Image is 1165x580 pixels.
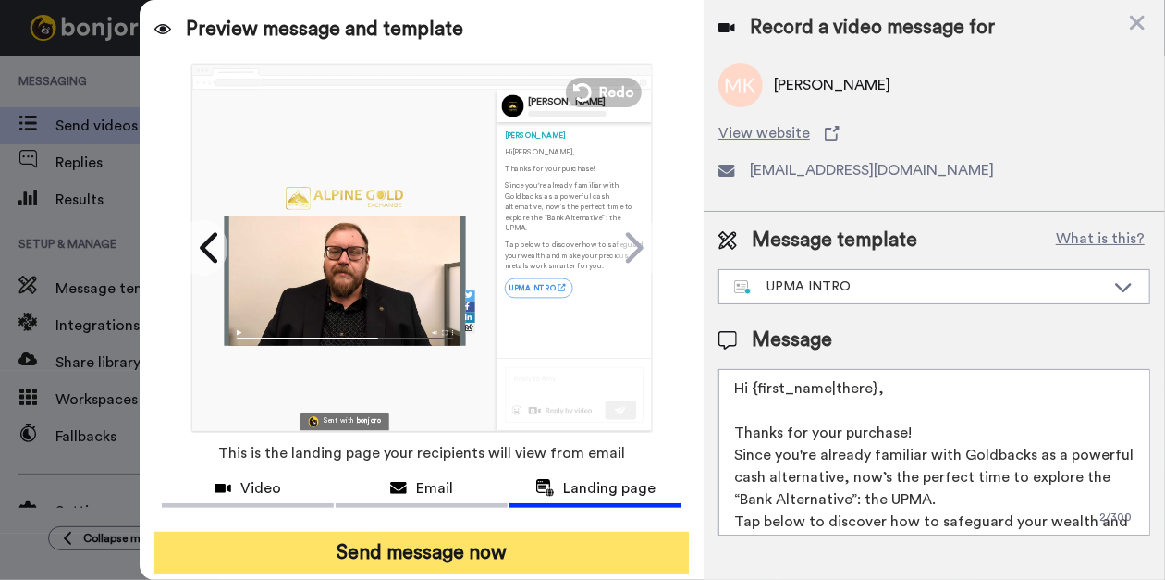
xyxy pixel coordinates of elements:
span: [EMAIL_ADDRESS][DOMAIN_NAME] [750,159,994,181]
span: Email [416,477,453,500]
button: Send message now [154,532,689,574]
textarea: Hi {first_name|there}, Thanks for your purchase! Since you're already familiar with Goldbacks as ... [718,369,1150,536]
div: bonjoro [357,418,381,425]
span: Message template [752,227,917,254]
span: [PERSON_NAME]!👋 How you doing? Can I ask for a cheeky favour? We are looking for more reviews on ... [60,52,300,342]
p: Since you're already familiar with Goldbacks as a powerful cash alternative, now’s the perfect ti... [504,180,643,233]
img: Profile image for Grant [21,54,51,83]
span: Message [752,327,832,354]
img: Bonjoro Logo [308,416,318,426]
p: Tap below to discover how to safeguard your wealth and make your precious metals work smarter for... [504,240,643,271]
a: View website [718,122,1150,144]
span: Video [240,477,281,500]
span: Landing page [564,477,656,500]
span: View website [718,122,810,144]
div: UPMA INTRO [734,278,1105,296]
img: reply-preview.svg [504,366,643,422]
p: Message from Grant, sent 5d ago [60,69,300,86]
span: This is the landing page your recipients will view from email [218,433,626,474]
img: d0a47b8c-7aba-49c7-b0f1-4494c27ba45a [286,187,403,209]
div: Sent with [324,418,353,425]
p: Hi [PERSON_NAME] , [504,146,643,156]
div: [PERSON_NAME] [504,130,643,140]
img: nextgen-template.svg [734,280,752,295]
img: player-controls-full.svg [224,324,465,345]
p: Thanks for your purchase! [504,164,643,174]
button: What is this? [1050,227,1150,254]
a: UPMA INTRO [504,278,572,297]
div: message notification from Grant, 5d ago. Bonjour-o Bryan!👋 How you doing? Can I ask for a cheeky ... [7,37,362,100]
